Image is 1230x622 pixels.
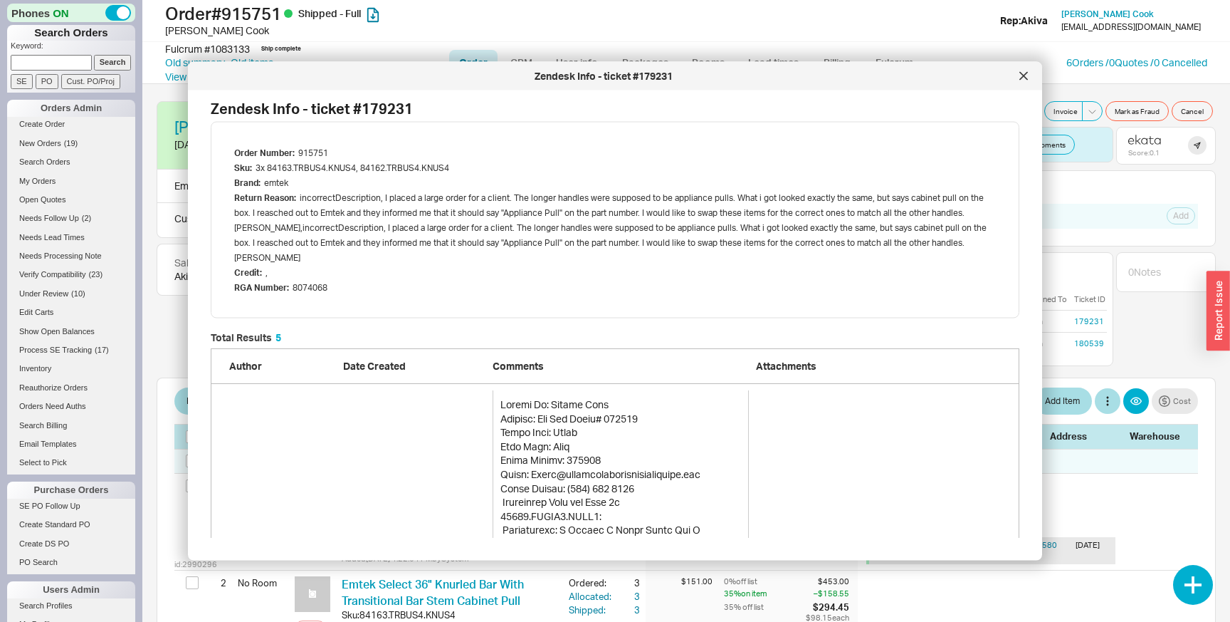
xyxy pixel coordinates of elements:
a: Create Standard PO [7,517,135,532]
div: Akiva [174,269,236,284]
div: 2 [209,571,226,595]
button: Add [1167,207,1195,224]
p: Keyword: [11,41,135,55]
h1: Order # 915751 [165,4,619,24]
span: Add Item [1045,393,1080,410]
span: emtek [264,177,288,188]
a: Reauthorize Orders [7,380,135,395]
div: Ordered: [569,576,614,589]
span: 5 [275,331,281,343]
a: Create Order [7,117,135,132]
div: Allocated: [569,590,614,603]
span: Shipped - Full [298,7,361,19]
a: Verify Compatibility(23) [7,267,135,282]
a: Emtek Select 36" Knurled Bar With Transitional Bar Stem Cabinet Pull [342,577,524,607]
span: ( 2 ) [82,214,91,222]
div: 35 % on item [724,588,803,599]
span: New Orders [19,139,61,147]
div: Ticket ID [1074,294,1107,304]
a: Fulcrum [865,50,923,76]
a: Open Quotes [7,192,135,207]
a: Needs Lead Times [7,230,135,245]
div: Address [1050,430,1121,442]
input: SE [11,74,33,89]
a: Inventory [7,361,135,376]
a: Search Profiles [7,598,135,613]
div: $98.15 each [806,613,849,622]
a: [PERSON_NAME] [174,119,297,135]
a: View Order on FE [165,71,242,83]
a: Select to Pick [7,455,135,470]
div: [EMAIL_ADDRESS][DOMAIN_NAME] [1061,22,1201,32]
a: New Orders(19) [7,136,135,151]
div: Users Admin [7,581,135,598]
div: Fulcrum # 1083133 [165,42,250,56]
a: Lead times [737,50,809,76]
div: Zendesk Info - ticket #179231 [195,69,1012,83]
a: Create DS PO [7,537,135,551]
button: Mark as Fraud [1105,101,1169,121]
a: Packages [611,50,678,76]
a: Edit Carts [7,305,135,320]
a: Needs Follow Up(2) [7,211,135,226]
a: My Orders [7,174,135,189]
span: 915751 [298,147,328,158]
h2: Zendesk Info - ticket # 179231 [211,102,1019,116]
div: Score: 0.1 [1128,148,1161,157]
div: Orders Admin [7,100,135,117]
a: SE PO Follow Up [7,499,135,514]
span: Brand : [234,177,261,188]
div: Shipped: [569,603,614,616]
span: , [266,267,268,278]
a: Rooms [681,50,735,76]
span: Shipments [1031,139,1066,150]
div: Phones [7,4,135,22]
div: – $158.55 [806,588,849,599]
span: ( 19 ) [64,139,78,147]
div: Email [174,178,199,194]
span: id: 2990296 [174,559,217,570]
a: 6Orders /0Quotes /0 Cancelled [1066,56,1207,68]
button: Shipped:3 [569,603,640,616]
span: Comments [493,360,544,372]
div: 3 [614,576,640,589]
input: PO [36,74,58,89]
a: Old items [231,56,273,70]
div: [DATE] [1076,540,1110,562]
span: Under Review [19,289,68,298]
div: 0 % off list [724,576,803,587]
a: [PERSON_NAME] Cook [1061,9,1154,19]
div: [DATE] 4:33 PM [174,138,318,152]
span: ( 23 ) [89,270,103,279]
div: $294.45 [806,601,849,613]
span: Verify Compatibility [19,270,86,279]
span: Mark as Fraud [1115,105,1160,117]
img: no_photo [295,576,330,612]
span: Credit : [234,267,262,278]
a: 180539 [1074,338,1104,348]
a: Show Open Balances [7,324,135,339]
div: [PERSON_NAME] Cook [165,24,619,38]
a: Email Templates [7,437,135,452]
a: Under Review(10) [7,286,135,301]
span: Attachments [756,360,816,372]
button: Allocated:3 [569,590,640,603]
span: RGA Number : [234,282,289,293]
div: Warehouse [1130,430,1187,442]
span: ( 17 ) [95,346,109,354]
a: PO Search [7,555,135,570]
a: Orders Need Auths [7,399,135,414]
button: Cancel [1172,101,1213,121]
div: Ship complete [261,45,301,53]
a: Old summary [165,56,225,70]
h1: Search Orders [7,25,135,41]
button: Filter [174,388,219,415]
button: Add Item [1033,388,1092,415]
span: incorrectDescription, I placed a large order for a client. The longer handles were supposed to be... [234,192,987,263]
div: 3 [614,603,640,616]
a: Order [449,50,498,76]
a: Search Billing [7,418,135,433]
div: 3 [614,590,640,603]
span: Needs Processing Note [19,252,102,260]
